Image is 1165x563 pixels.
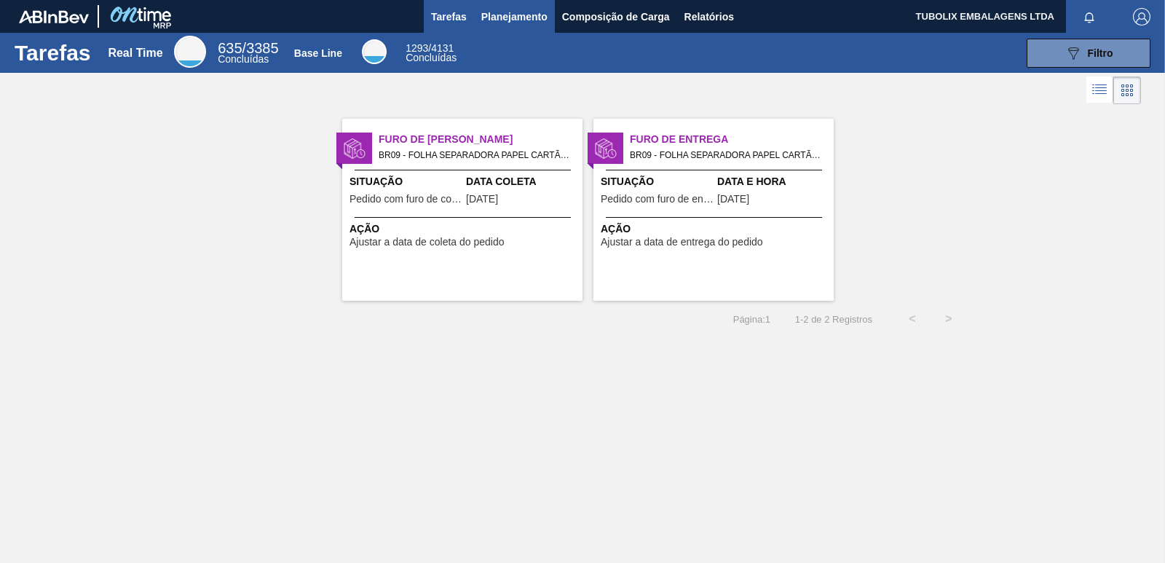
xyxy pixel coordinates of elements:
[792,314,872,325] span: 1 - 2 de 2 Registros
[1086,76,1113,104] div: Visão em Lista
[684,8,734,25] span: Relatórios
[108,47,162,60] div: Real Time
[349,194,462,205] span: Pedido com furo de coleta
[174,36,206,68] div: Real Time
[1066,7,1113,27] button: Notificações
[379,132,582,147] span: Furo de Coleta
[406,42,428,54] span: 1293
[601,237,763,248] span: Ajustar a data de entrega do pedido
[630,132,834,147] span: Furo de Entrega
[717,174,830,189] span: Data e Hora
[349,174,462,189] span: Situação
[601,174,714,189] span: Situação
[406,44,457,63] div: Base Line
[1113,76,1141,104] div: Visão em Cards
[362,39,387,64] div: Base Line
[218,40,242,56] span: 635
[218,40,278,56] span: / 3385
[379,147,571,163] span: BR09 - FOLHA SEPARADORA PAPEL CARTÃO Pedido - 1984637
[406,52,457,63] span: Concluídas
[481,8,548,25] span: Planejamento
[218,42,278,64] div: Real Time
[294,47,342,59] div: Base Line
[931,301,967,337] button: >
[218,53,269,65] span: Concluídas
[894,301,931,337] button: <
[349,237,505,248] span: Ajustar a data de coleta do pedido
[601,221,830,237] span: Ação
[19,10,89,23] img: TNhmsLtSVTkK8tSr43FrP2fwEKptu5GPRR3wAAAABJRU5ErkJggg==
[733,314,770,325] span: Página : 1
[1133,8,1150,25] img: Logout
[562,8,670,25] span: Composição de Carga
[1027,39,1150,68] button: Filtro
[431,8,467,25] span: Tarefas
[601,194,714,205] span: Pedido com furo de entrega
[15,44,91,61] h1: Tarefas
[466,194,498,205] span: 27/08/2025
[349,221,579,237] span: Ação
[466,174,579,189] span: Data Coleta
[630,147,822,163] span: BR09 - FOLHA SEPARADORA PAPEL CARTÃO Pedido - 1984639
[717,194,749,205] span: 28/08/2025,
[406,42,454,54] span: / 4131
[1088,47,1113,59] span: Filtro
[344,138,366,160] img: status
[595,138,617,160] img: status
